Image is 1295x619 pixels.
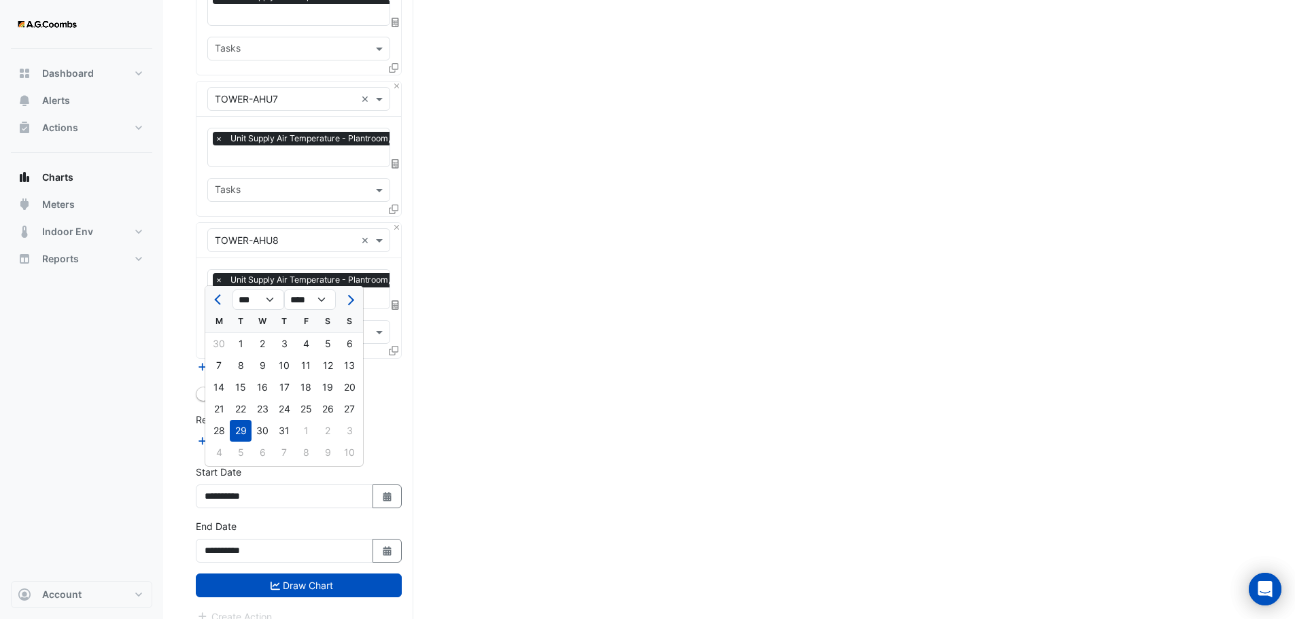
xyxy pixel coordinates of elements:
select: Select year [284,289,336,310]
div: Friday, August 8, 2025 [295,442,317,463]
div: 2 [252,333,273,355]
div: 13 [339,355,360,376]
div: 7 [208,355,230,376]
div: 9 [252,355,273,376]
div: Friday, August 1, 2025 [295,420,317,442]
div: T [273,311,295,332]
button: Dashboard [11,60,152,87]
div: 28 [208,420,230,442]
div: 6 [252,442,273,463]
div: 3 [339,420,360,442]
div: Tuesday, July 8, 2025 [230,355,252,376]
button: Reports [11,245,152,272]
div: 3 [273,333,295,355]
div: 2 [317,420,339,442]
button: Charts [11,164,152,191]
div: Tuesday, July 29, 2025 [230,420,252,442]
div: Saturday, July 5, 2025 [317,333,339,355]
div: 5 [317,333,339,355]
div: 30 [208,333,230,355]
div: Friday, July 4, 2025 [295,333,317,355]
div: W [252,311,273,332]
app-icon: Meters [18,198,31,211]
div: 6 [339,333,360,355]
button: Close [392,82,401,90]
div: 15 [230,376,252,398]
div: Monday, July 28, 2025 [208,420,230,442]
span: Choose Function [390,158,402,169]
div: Tuesday, July 22, 2025 [230,398,252,420]
span: Choose Function [390,16,402,28]
button: Account [11,581,152,608]
div: 5 [230,442,252,463]
button: Add Reference Line [196,433,297,448]
div: Sunday, August 10, 2025 [339,442,360,463]
div: 17 [273,376,295,398]
div: Open Intercom Messenger [1249,573,1281,605]
div: Monday, July 14, 2025 [208,376,230,398]
span: Clone Favourites and Tasks from this Equipment to other Equipment [389,62,398,73]
div: 4 [208,442,230,463]
div: 10 [339,442,360,463]
div: Thursday, July 17, 2025 [273,376,295,398]
div: Thursday, July 24, 2025 [273,398,295,420]
div: Thursday, July 31, 2025 [273,420,295,442]
button: Next month [341,289,358,311]
label: Start Date [196,465,241,479]
span: Unit Supply Air Temperature - Plantroom, All [227,132,405,145]
div: 23 [252,398,273,420]
div: 1 [230,333,252,355]
span: Clear [361,233,373,247]
app-icon: Charts [18,171,31,184]
div: 8 [230,355,252,376]
div: 9 [317,442,339,463]
div: 10 [273,355,295,376]
select: Select month [232,289,284,310]
div: 11 [295,355,317,376]
div: Tasks [213,41,241,58]
span: Clear [361,92,373,106]
button: Draw Chart [196,573,402,597]
div: 27 [339,398,360,420]
span: Alerts [42,94,70,107]
div: Friday, July 25, 2025 [295,398,317,420]
div: Sunday, July 13, 2025 [339,355,360,376]
span: Indoor Env [42,225,93,238]
div: Thursday, August 7, 2025 [273,442,295,463]
button: Alerts [11,87,152,114]
div: T [230,311,252,332]
div: Sunday, August 3, 2025 [339,420,360,442]
button: Actions [11,114,152,141]
label: End Date [196,519,237,533]
div: Monday, July 7, 2025 [208,355,230,376]
div: Tuesday, July 15, 2025 [230,376,252,398]
div: M [208,311,230,332]
button: Previous month [211,289,227,311]
div: S [339,311,360,332]
app-icon: Alerts [18,94,31,107]
div: F [295,311,317,332]
div: Tasks [213,182,241,200]
app-icon: Indoor Env [18,225,31,238]
app-icon: Reports [18,252,31,266]
button: Close [392,223,401,232]
div: Friday, July 11, 2025 [295,355,317,376]
span: Choose Function [390,300,402,311]
div: Wednesday, July 16, 2025 [252,376,273,398]
div: Monday, July 21, 2025 [208,398,230,420]
div: 1 [295,420,317,442]
div: 21 [208,398,230,420]
fa-icon: Select Date [381,545,394,556]
div: Thursday, July 3, 2025 [273,333,295,355]
div: 31 [273,420,295,442]
div: Tuesday, July 1, 2025 [230,333,252,355]
div: S [317,311,339,332]
span: × [213,273,225,287]
div: 4 [295,333,317,355]
div: Saturday, July 12, 2025 [317,355,339,376]
img: Company Logo [16,11,77,38]
app-icon: Dashboard [18,67,31,80]
div: 18 [295,376,317,398]
div: 24 [273,398,295,420]
div: 29 [230,420,252,442]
